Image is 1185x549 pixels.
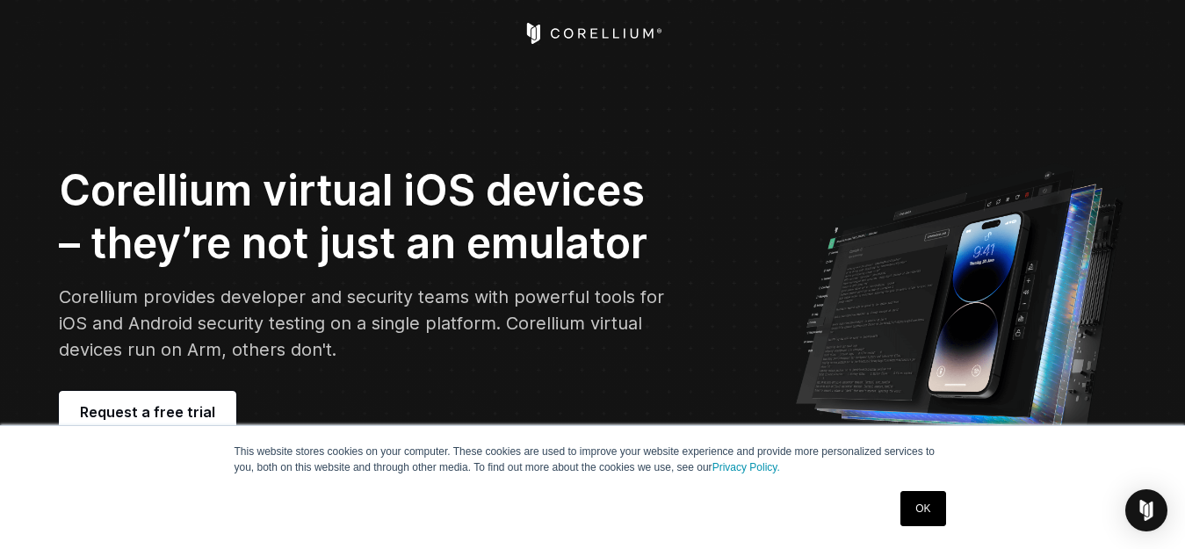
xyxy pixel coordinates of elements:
a: Request a free trial [59,391,236,433]
a: Corellium Home [523,23,662,44]
h2: Corellium virtual iOS devices – they’re not just an emulator [59,164,672,270]
a: OK [900,491,945,526]
div: Open Intercom Messenger [1125,489,1167,531]
p: Corellium provides developer and security teams with powerful tools for iOS and Android security ... [59,284,672,363]
img: Corellium UI [794,158,1127,439]
p: This website stores cookies on your computer. These cookies are used to improve your website expe... [235,444,951,475]
a: Privacy Policy. [712,461,780,473]
span: Request a free trial [80,401,215,423]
